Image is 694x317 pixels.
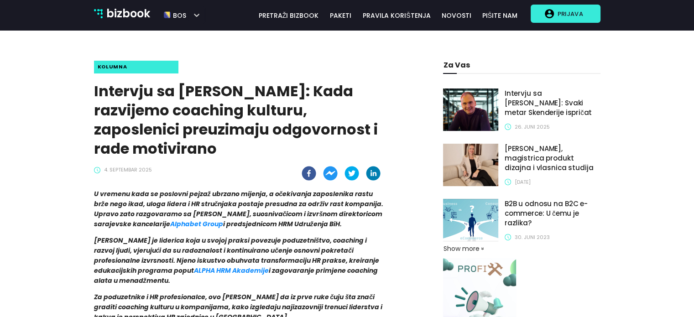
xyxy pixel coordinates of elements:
h1: Intervju sa [PERSON_NAME]: Kada razvijemo coaching kulturu, zaposlenici preuzimaju odgovornost i ... [94,82,388,158]
a: bizbook [94,5,151,22]
a: ALPHA HRM Akademije [194,266,269,275]
button: Prijava [531,5,600,23]
h1: za vas [443,61,600,69]
img: account logo [545,9,554,18]
span: clock-circle [505,124,511,130]
span: clock-circle [94,167,100,173]
span: 30. juni 2023 [515,234,550,241]
span: 4. septembar 2025 [104,166,152,174]
span: 26. juni 2025 [515,123,550,131]
button: facebookmessenger [323,166,338,181]
span: clock-circle [505,179,511,185]
p: bizbook [106,5,150,22]
strong: [PERSON_NAME] je liderica koja u svojoj praksi povezuje poduzetništvo, coaching i razvoj ljudi, v... [94,236,379,285]
h1: Intervju sa [PERSON_NAME]: Svaki metar Skenderije ispričat će priču o budućnosti autoindustrije [505,88,600,118]
img: bizbook [94,9,103,18]
a: pišite nam [477,10,523,21]
a: Intervju sa [PERSON_NAME]: Svaki metar Skenderije ispričat će priču o budućnosti autoindustrije [505,88,600,121]
span: clock-circle [505,234,511,240]
span: kolumna [98,63,127,71]
a: pretraži bizbook [253,10,325,21]
img: Sabina Talović, magistrica produkt dizajna i vlasnica studija ID Interiors + Design: Enterijer je... [443,144,498,186]
span: » [478,247,488,250]
button: linkedin [366,166,381,181]
p: Prijava [554,5,586,22]
img: B2B u odnosu na B2C e-commerce: U čemu je razlika? [443,199,498,241]
img: Intervju sa Emirom Babovićem: Svaki metar Skenderije ispričat će priču o budućnosti autoindustrije [443,88,498,131]
span: Show more [443,244,479,254]
img: bos [164,8,171,23]
strong: U vremenu kada se poslovni pejzaž ubrzano mijenja, a očekivanja zaposlenika rastu brže nego ikad,... [94,189,384,229]
h1: [PERSON_NAME], magistrica produkt dizajna i vlasnica studija ID Interiors + Design: Enterijer je ... [505,144,600,173]
a: [PERSON_NAME], magistrica produkt dizajna i vlasnica studija ID Interiors + Design: Enterijer je ... [505,144,600,177]
a: pravila korištenja [357,10,436,21]
a: novosti [437,10,477,21]
a: B2B u odnosu na B2C e-commerce: U čemu je razlika? [505,199,600,231]
button: Show more» [443,244,489,254]
span: [DATE] [515,178,531,186]
a: Alphabet Group [170,219,223,229]
button: facebook [302,166,316,181]
h5: bos [171,8,186,20]
a: paketi [324,10,357,21]
h1: B2B u odnosu na B2C e-commerce: U čemu je razlika? [505,199,600,228]
button: twitter [344,166,359,181]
